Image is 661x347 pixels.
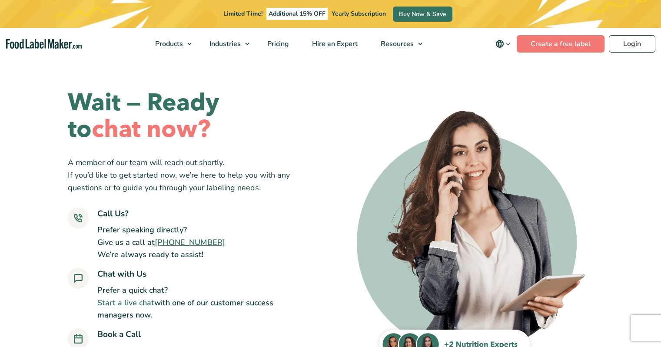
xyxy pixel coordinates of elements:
[97,284,274,321] p: Prefer a quick chat? with one of our customer success managers now.
[207,39,242,49] span: Industries
[265,39,290,49] span: Pricing
[198,28,254,60] a: Industries
[144,28,196,60] a: Products
[332,10,386,18] span: Yearly Subscription
[517,35,605,53] a: Create a free label
[68,156,305,194] p: A member of our team will reach out shortly. If you’d like to get started now, we’re here to help...
[97,208,129,219] strong: Call Us?
[97,297,154,308] a: Start a live chat
[153,39,184,49] span: Products
[309,39,359,49] span: Hire an Expert
[378,39,415,49] span: Resources
[223,10,262,18] span: Limited Time!
[155,237,225,248] a: [PHONE_NUMBER]
[301,28,367,60] a: Hire an Expert
[92,113,210,145] em: chat now?
[256,28,299,60] a: Pricing
[393,7,452,22] a: Buy Now & Save
[369,28,427,60] a: Resources
[97,224,225,261] p: Prefer speaking directly? Give us a call at We’re always ready to assist!
[97,329,141,340] strong: Book a Call
[97,268,146,280] strong: Chat with Us
[266,8,328,20] span: Additional 15% OFF
[609,35,655,53] a: Login
[68,90,305,142] h1: Wait — Ready to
